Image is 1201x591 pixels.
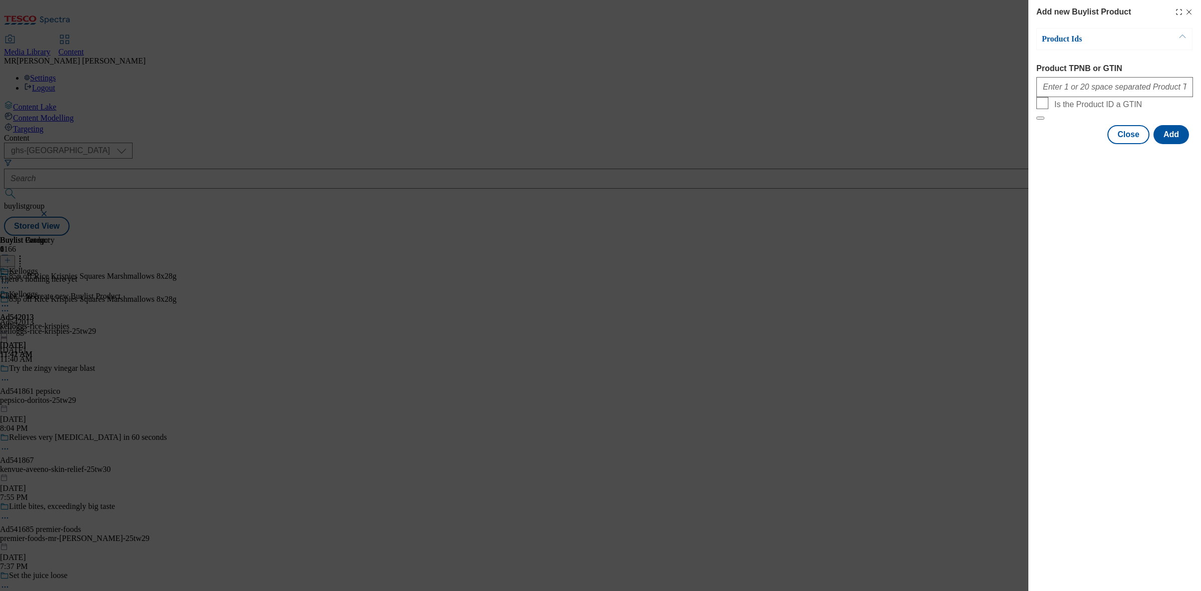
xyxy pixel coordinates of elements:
button: Close [1107,125,1149,144]
h4: Add new Buylist Product [1036,6,1131,18]
label: Product TPNB or GTIN [1036,64,1193,73]
input: Enter 1 or 20 space separated Product TPNB or GTIN [1036,77,1193,97]
button: Add [1153,125,1189,144]
span: Is the Product ID a GTIN [1054,100,1142,109]
p: Product Ids [1042,34,1147,44]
